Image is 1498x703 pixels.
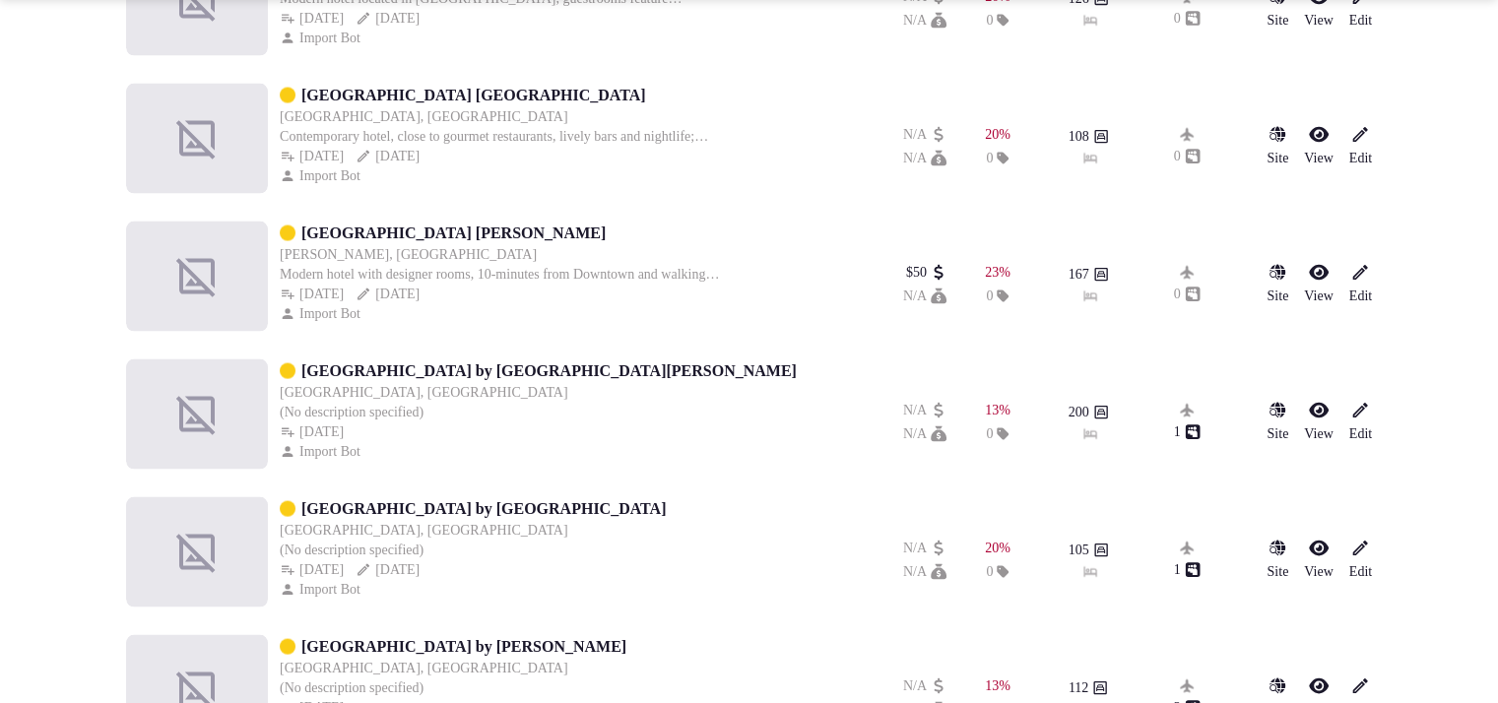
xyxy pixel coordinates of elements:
[986,287,993,306] span: 0
[280,659,568,678] button: [GEOGRAPHIC_DATA], [GEOGRAPHIC_DATA]
[903,424,946,444] button: N/A
[1267,125,1288,168] a: Site
[985,401,1010,420] div: 13 %
[1069,541,1109,560] button: 105
[356,285,420,304] button: [DATE]
[906,263,946,283] button: $50
[280,422,344,442] button: [DATE]
[1349,263,1372,306] a: Edit
[1069,265,1109,285] button: 167
[280,127,728,147] div: Contemporary hotel, close to gourmet restaurants, lively bars and nightlife; beautiful sea views ...
[1267,539,1288,582] a: Site
[1304,263,1333,306] a: View
[356,147,420,166] button: [DATE]
[280,147,344,166] button: [DATE]
[903,401,946,420] button: N/A
[280,541,666,560] div: (No description specified)
[1304,539,1333,582] a: View
[280,245,537,265] button: [PERSON_NAME], [GEOGRAPHIC_DATA]
[1174,147,1201,166] div: 0
[1069,265,1089,285] span: 167
[280,442,364,462] button: Import Bot
[1304,401,1333,444] a: View
[1069,127,1109,147] button: 108
[1349,539,1372,582] a: Edit
[986,149,993,168] span: 0
[1069,678,1088,698] span: 112
[280,560,344,580] button: [DATE]
[1174,422,1201,442] button: 1
[985,263,1010,283] button: 23%
[1304,125,1333,168] a: View
[356,560,420,580] button: [DATE]
[280,521,568,541] button: [GEOGRAPHIC_DATA], [GEOGRAPHIC_DATA]
[301,84,645,107] a: [GEOGRAPHIC_DATA] [GEOGRAPHIC_DATA]
[280,383,568,403] button: [GEOGRAPHIC_DATA], [GEOGRAPHIC_DATA]
[903,125,946,145] button: N/A
[985,676,1010,696] button: 13%
[985,125,1010,145] div: 20 %
[1069,541,1089,560] span: 105
[280,580,364,600] button: Import Bot
[985,401,1010,420] button: 13%
[280,29,364,48] button: Import Bot
[903,676,946,696] button: N/A
[1267,263,1288,306] a: Site
[280,265,728,285] div: Modern hotel with designer rooms, 10-minutes from Downtown and walking distance to famous restaur...
[280,285,344,304] button: [DATE]
[985,676,1010,696] div: 13 %
[985,539,1010,558] button: 20%
[301,497,666,521] a: [GEOGRAPHIC_DATA] by [GEOGRAPHIC_DATA]
[903,149,946,168] button: N/A
[280,304,364,324] button: Import Bot
[1069,678,1108,698] button: 112
[280,107,568,127] button: [GEOGRAPHIC_DATA], [GEOGRAPHIC_DATA]
[301,635,626,659] a: [GEOGRAPHIC_DATA] by [PERSON_NAME]
[985,125,1010,145] button: 20%
[280,403,728,422] div: (No description specified)
[903,539,946,558] button: N/A
[301,359,797,383] a: [GEOGRAPHIC_DATA] by [GEOGRAPHIC_DATA][PERSON_NAME]
[986,562,993,582] span: 0
[1174,285,1201,304] button: 0
[1174,560,1201,580] button: 1
[903,287,946,306] button: N/A
[301,222,606,245] a: [GEOGRAPHIC_DATA] [PERSON_NAME]
[280,166,364,186] button: Import Bot
[1069,403,1109,422] button: 200
[903,562,946,582] button: N/A
[985,539,1010,558] div: 20 %
[1349,401,1372,444] a: Edit
[1267,401,1288,444] a: Site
